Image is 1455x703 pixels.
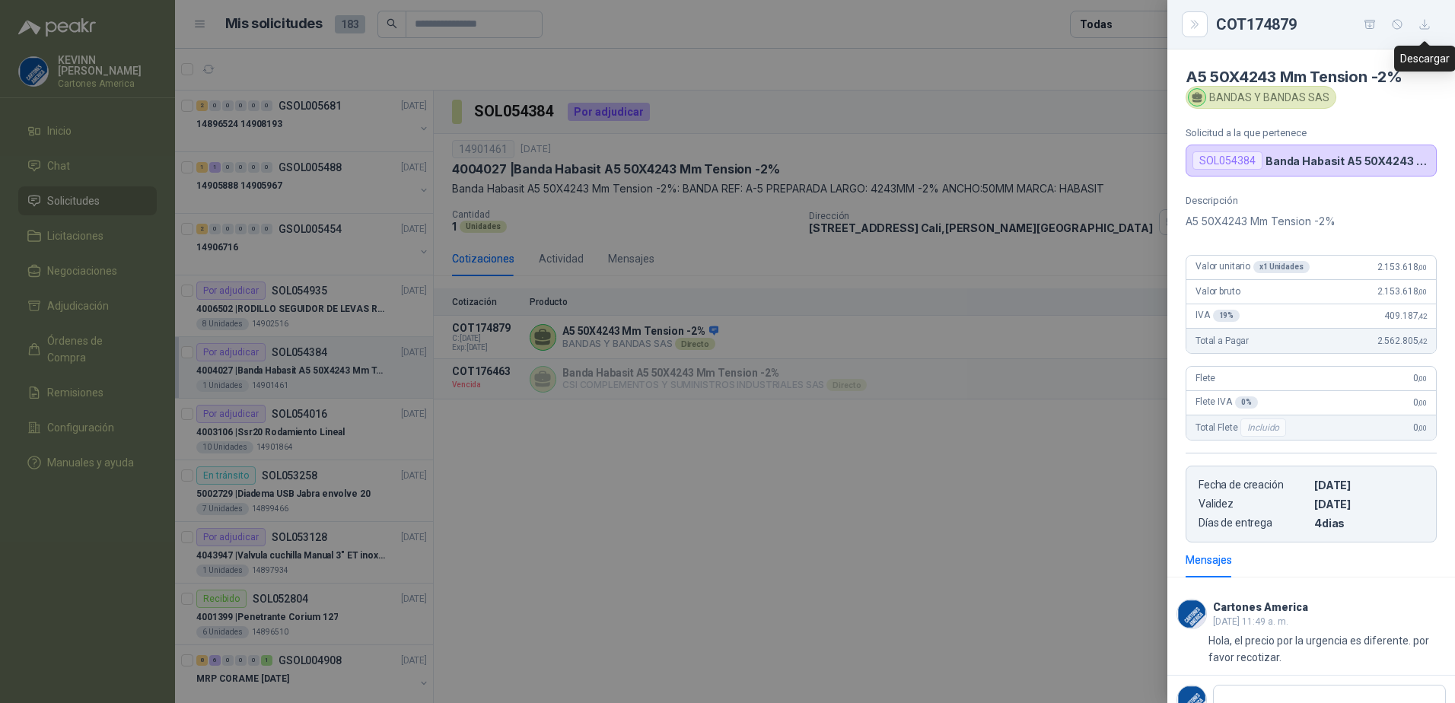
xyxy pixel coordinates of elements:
[1413,373,1427,383] span: 0
[1213,603,1308,612] h3: Cartones America
[1186,86,1336,109] div: BANDAS Y BANDAS SAS
[1235,396,1258,409] div: 0 %
[1253,261,1310,273] div: x 1 Unidades
[1418,337,1427,345] span: ,42
[1314,479,1424,491] p: [DATE]
[1314,498,1424,511] p: [DATE]
[1413,397,1427,408] span: 0
[1377,336,1427,346] span: 2.562.805
[1377,286,1427,297] span: 2.153.618
[1213,310,1240,322] div: 19 %
[1208,632,1446,666] p: Hola, el precio por la urgencia es diferente. por favor recotizar.
[1418,263,1427,272] span: ,00
[1196,373,1215,383] span: Flete
[1199,479,1308,491] p: Fecha de creación
[1418,374,1427,383] span: ,00
[1186,68,1437,86] h4: A5 50X4243 Mm Tension -2%
[1213,616,1288,627] span: [DATE] 11:49 a. m.
[1196,336,1249,346] span: Total a Pagar
[1177,600,1206,628] img: Company Logo
[1186,15,1204,33] button: Close
[1199,517,1308,530] p: Días de entrega
[1216,12,1437,37] div: COT174879
[1196,286,1240,297] span: Valor bruto
[1266,154,1430,167] p: Banda Habasit A5 50X4243 Mm Tension -2%
[1384,310,1427,321] span: 409.187
[1418,288,1427,296] span: ,00
[1377,262,1427,272] span: 2.153.618
[1186,552,1232,568] div: Mensajes
[1314,517,1424,530] p: 4 dias
[1186,195,1437,206] p: Descripción
[1418,424,1427,432] span: ,00
[1196,310,1240,322] span: IVA
[1196,396,1258,409] span: Flete IVA
[1196,418,1289,437] span: Total Flete
[1196,261,1310,273] span: Valor unitario
[1418,399,1427,407] span: ,00
[1413,422,1427,433] span: 0
[1418,312,1427,320] span: ,42
[1240,418,1286,437] div: Incluido
[1199,498,1308,511] p: Validez
[1186,212,1437,231] p: A5 50X4243 Mm Tension -2%
[1192,151,1262,170] div: SOL054384
[1186,127,1437,138] p: Solicitud a la que pertenece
